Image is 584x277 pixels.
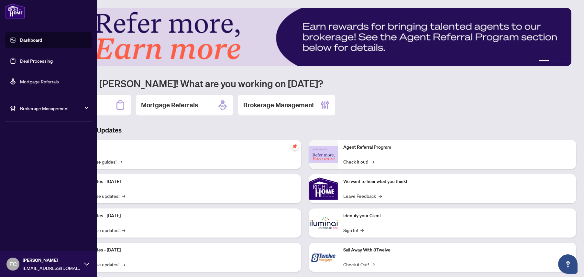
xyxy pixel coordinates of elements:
[34,8,571,66] img: Slide 0
[119,158,122,165] span: →
[371,261,375,268] span: →
[23,257,81,264] span: [PERSON_NAME]
[243,101,314,110] h2: Brokerage Management
[343,247,571,254] p: Sail Away With 8Twelve
[309,243,338,272] img: Sail Away With 8Twelve
[562,60,565,62] button: 4
[343,192,382,199] a: Leave Feedback→
[122,261,125,268] span: →
[309,208,338,238] img: Identify your Client
[379,192,382,199] span: →
[122,192,125,199] span: →
[20,37,42,43] a: Dashboard
[9,260,17,269] span: EC
[5,3,25,19] img: logo
[371,158,374,165] span: →
[34,126,576,135] h3: Brokerage & Industry Updates
[343,227,364,234] a: Sign In!→
[558,254,578,274] button: Open asap
[291,143,299,150] span: pushpin
[309,174,338,203] img: We want to hear what you think!
[122,227,125,234] span: →
[20,58,53,64] a: Deal Processing
[23,264,81,272] span: [EMAIL_ADDRESS][DOMAIN_NAME]
[68,144,296,151] p: Self-Help
[343,178,571,185] p: We want to hear what you think!
[567,60,570,62] button: 5
[360,227,364,234] span: →
[343,261,375,268] a: Check it Out!→
[343,212,571,219] p: Identify your Client
[141,101,198,110] h2: Mortgage Referrals
[557,60,559,62] button: 3
[343,158,374,165] a: Check it out!→
[309,146,338,164] img: Agent Referral Program
[552,60,554,62] button: 2
[343,144,571,151] p: Agent Referral Program
[68,247,296,254] p: Platform Updates - [DATE]
[34,77,576,90] h1: Welcome back [PERSON_NAME]! What are you working on [DATE]?
[20,105,87,112] span: Brokerage Management
[539,60,549,62] button: 1
[68,212,296,219] p: Platform Updates - [DATE]
[20,79,59,84] a: Mortgage Referrals
[68,178,296,185] p: Platform Updates - [DATE]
